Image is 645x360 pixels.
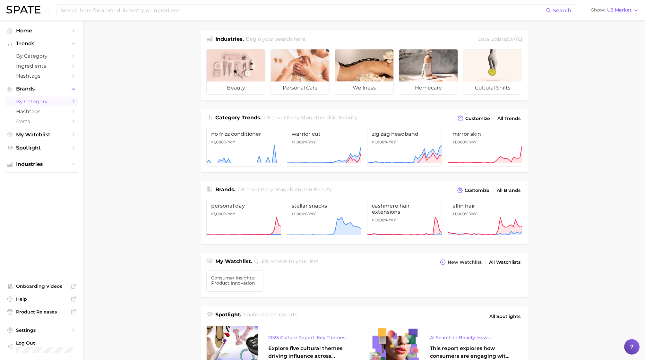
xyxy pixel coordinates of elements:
[228,211,235,217] span: YoY
[16,99,67,105] span: by Category
[228,140,235,145] span: YoY
[287,127,362,167] a: warrior cut>1,000% YoY
[263,115,358,121] span: Discover Early Stage trends in .
[553,7,571,13] span: Search
[206,270,263,292] a: Consumer Insights: Product Innovation
[5,71,78,81] a: Hashtags
[16,86,67,92] span: Brands
[448,127,522,167] a: mirror skin>1,000% YoY
[16,132,67,138] span: My Watchlist
[452,140,468,144] span: >1,000%
[372,218,388,222] span: >1,000%
[591,8,605,12] span: Show
[211,275,259,286] span: Consumer Insights: Product Innovation
[496,114,522,123] a: All Trends
[207,81,265,94] span: beauty
[292,203,357,209] span: stellar snacks
[465,188,489,193] span: Customize
[16,161,67,167] span: Industries
[16,340,87,346] span: Log Out
[16,63,67,69] span: Ingredients
[452,203,518,209] span: elfin hair
[215,311,241,322] h1: Spotlight.
[215,35,244,44] h1: Industries.
[430,334,512,341] div: AI Search in Beauty: How Consumers Are Using ChatGPT vs. Google Search
[308,211,316,217] span: YoY
[463,49,522,95] a: cultural shifts
[254,258,319,267] h2: Quick access to your lists.
[16,28,67,34] span: Home
[5,107,78,116] a: Hashtags
[399,81,458,94] span: homecare
[487,258,522,267] a: All Watchlists
[456,114,492,123] button: Customize
[271,81,329,94] span: personal care
[5,97,78,107] a: by Category
[211,203,276,209] span: personal day
[452,131,518,137] span: mirror skin
[389,218,396,223] span: YoY
[489,260,520,265] span: All Watchlists
[314,186,331,193] span: beauty
[478,35,522,44] div: Data update: [DATE]
[268,334,350,341] div: 2025 Culture Report: Key Themes That Are Shaping Consumer Demand
[5,26,78,36] a: Home
[5,338,78,355] a: Log out. Currently logged in with e-mail sabrina.hasbanian@tatcha.com.
[5,61,78,71] a: Ingredients
[463,81,522,94] span: cultural shifts
[5,325,78,335] a: Settings
[16,108,67,115] span: Hashtags
[607,8,632,12] span: US Market
[271,49,330,95] a: personal care
[389,140,396,145] span: YoY
[5,84,78,94] button: Brands
[438,258,483,267] button: New Watchlist
[5,143,78,153] a: Spotlight
[206,49,265,95] a: beauty
[16,296,67,302] span: Help
[497,188,520,193] span: All Brands
[465,116,490,121] span: Customize
[16,73,67,79] span: Hashtags
[206,199,281,238] a: personal day>1,000% YoY
[448,260,482,265] span: New Watchlist
[206,127,281,167] a: no frizz conditioner>1,000% YoY
[452,211,468,216] span: >1,000%
[16,327,67,333] span: Settings
[211,131,276,137] span: no frizz conditioner
[335,81,393,94] span: wellness
[5,51,78,61] a: by Category
[292,211,307,216] span: >1,000%
[292,140,307,144] span: >1,000%
[5,281,78,291] a: Onboarding Videos
[211,211,227,216] span: >1,000%
[372,140,388,144] span: >1,000%
[243,311,298,322] h2: Spate's latest reports.
[339,115,357,121] span: beauty
[455,186,491,195] button: Customize
[5,294,78,304] a: Help
[215,115,262,121] span: Category Trends .
[16,145,67,151] span: Spotlight
[589,6,640,14] button: ShowUS Market
[430,345,512,360] div: This report explores how consumers are engaging with AI-powered search tools — and what it means ...
[16,41,67,47] span: Trends
[16,309,67,315] span: Product Releases
[367,127,442,167] a: zig zag headband>1,000% YoY
[215,186,236,193] span: Brands .
[495,186,522,195] a: All Brands
[367,199,442,238] a: cashmere hair extensions>1,000% YoY
[268,345,350,360] div: Explore five cultural themes driving influence across beauty, food, and pop culture.
[489,313,520,320] span: All Spotlights
[16,283,67,289] span: Onboarding Videos
[211,140,227,144] span: >1,000%
[448,199,522,238] a: elfin hair>1,000% YoY
[5,307,78,317] a: Product Releases
[335,49,394,95] a: wellness
[16,118,67,124] span: Posts
[237,186,332,193] span: Discover Early Stage brands in .
[215,258,252,267] h1: My Watchlist.
[5,39,78,48] button: Trends
[497,116,520,121] span: All Trends
[16,53,67,59] span: by Category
